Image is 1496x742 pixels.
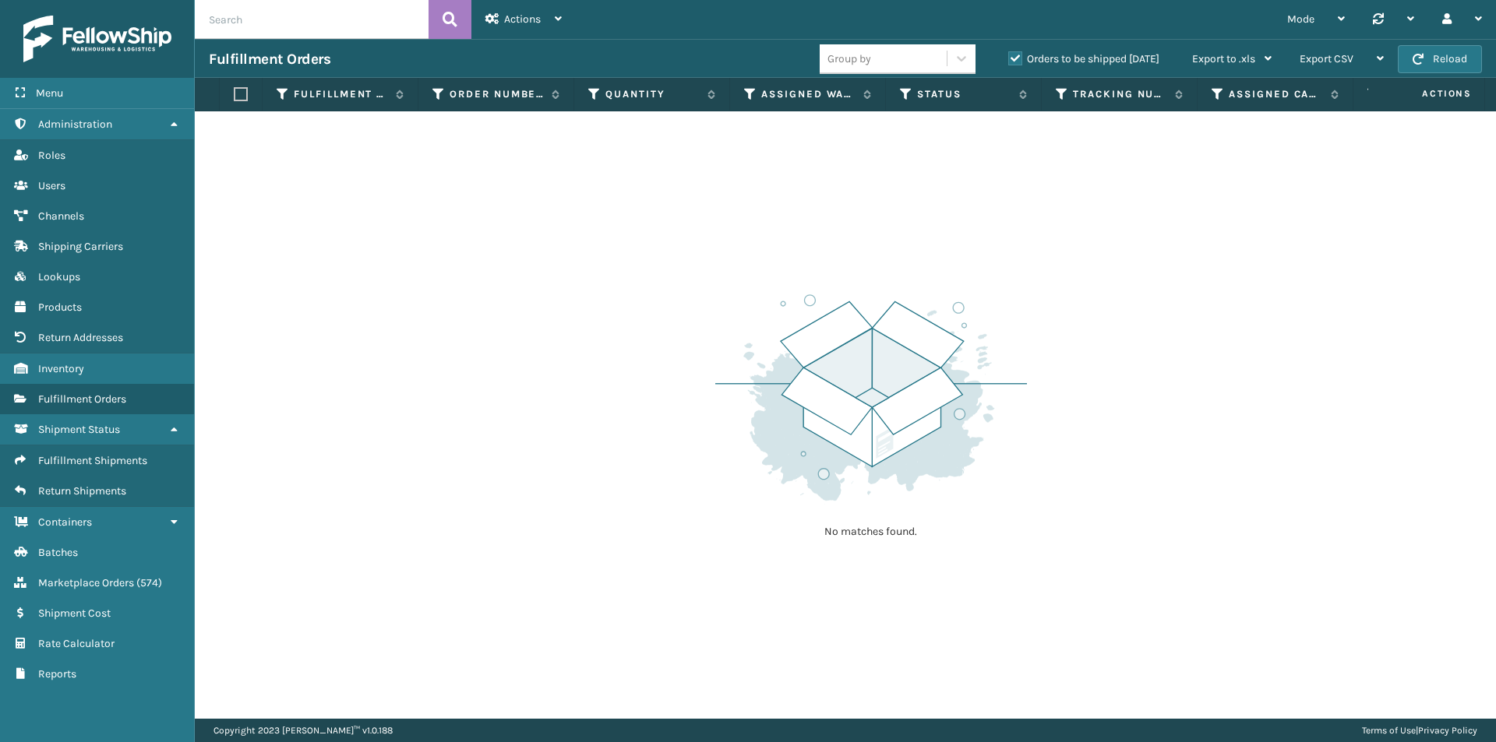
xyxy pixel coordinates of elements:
span: Return Shipments [38,484,126,498]
span: Lookups [38,270,80,283]
a: Terms of Use [1362,725,1416,736]
span: Batches [38,546,78,559]
span: Fulfillment Shipments [38,454,147,467]
span: Users [38,179,65,192]
div: Group by [827,51,871,67]
span: Containers [38,515,92,529]
span: Marketplace Orders [38,576,134,589]
span: Export to .xls [1192,52,1255,65]
a: Privacy Policy [1418,725,1477,736]
span: Export CSV [1300,52,1353,65]
div: | [1362,719,1477,742]
button: Reload [1398,45,1482,73]
span: Roles [38,149,65,162]
span: Channels [38,209,84,223]
label: Quantity [605,87,700,101]
label: Assigned Warehouse [761,87,856,101]
label: Assigned Carrier Service [1229,87,1323,101]
span: Actions [504,12,541,26]
span: ( 574 ) [136,576,162,589]
span: Shipment Cost [38,607,111,620]
span: Reports [38,667,76,680]
span: Mode [1287,12,1314,26]
span: Actions [1373,81,1481,107]
h3: Fulfillment Orders [209,50,330,69]
span: Inventory [38,362,84,375]
label: Order Number [450,87,544,101]
p: Copyright 2023 [PERSON_NAME]™ v 1.0.188 [213,719,393,742]
span: Administration [38,118,112,131]
span: Return Addresses [38,331,123,344]
span: Menu [36,86,63,100]
span: Products [38,301,82,314]
label: Status [917,87,1011,101]
span: Shipment Status [38,423,120,436]
label: Tracking Number [1073,87,1167,101]
span: Fulfillment Orders [38,392,126,406]
span: Shipping Carriers [38,240,123,253]
img: logo [23,16,171,62]
span: Rate Calculator [38,637,115,650]
label: Fulfillment Order Id [294,87,388,101]
label: Orders to be shipped [DATE] [1008,52,1159,65]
